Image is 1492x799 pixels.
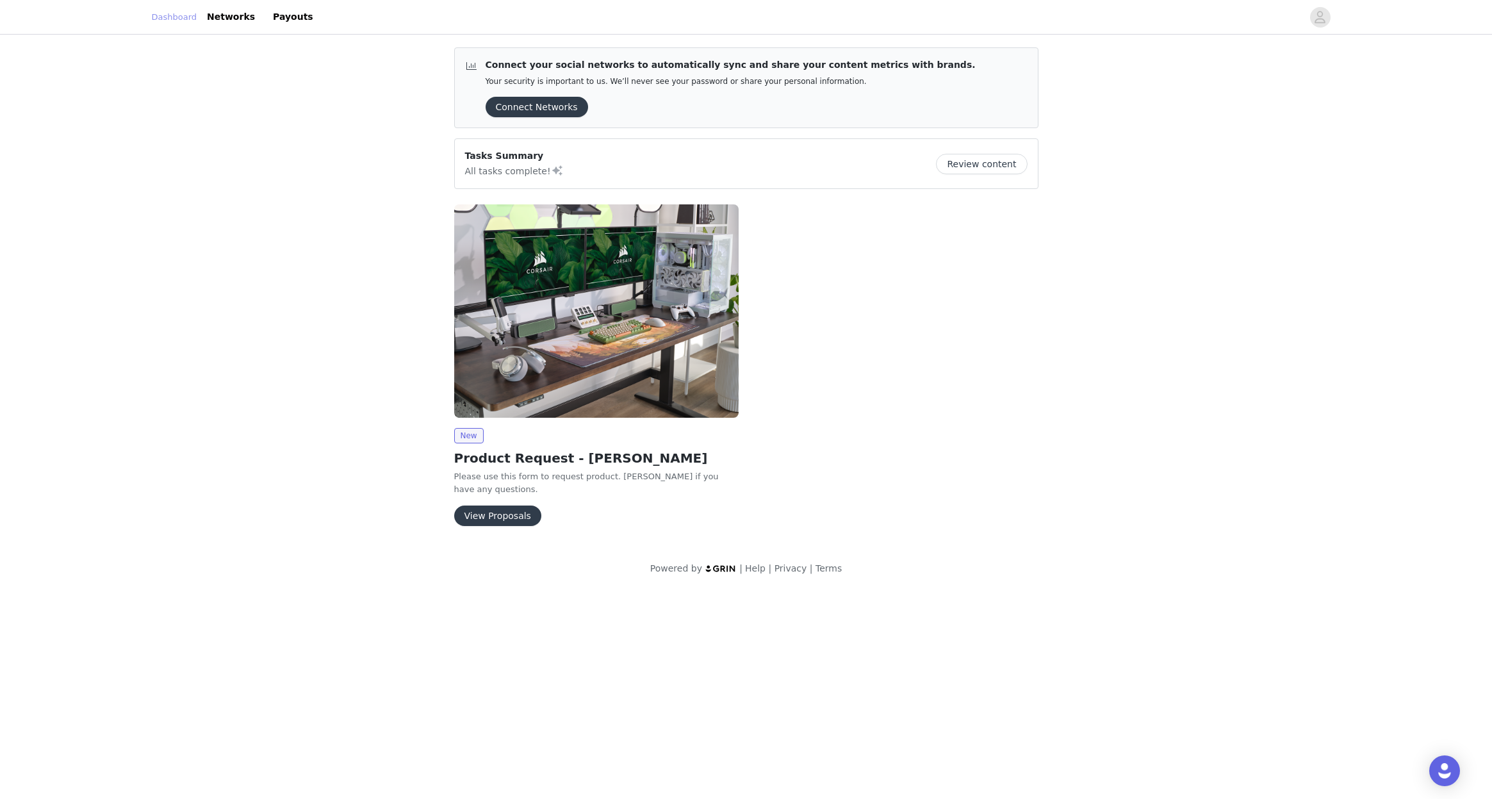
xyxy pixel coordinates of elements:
a: Help [745,563,766,573]
p: All tasks complete! [465,163,564,178]
button: View Proposals [454,506,541,526]
img: CORSAIR [454,204,739,418]
h2: Product Request - [PERSON_NAME] [454,449,739,468]
a: View Proposals [454,511,541,521]
button: Connect Networks [486,97,588,117]
img: logo [705,564,737,573]
span: | [768,563,771,573]
p: Tasks Summary [465,149,564,163]
a: Privacy [775,563,807,573]
span: | [810,563,813,573]
a: Networks [199,3,263,31]
button: Review content [936,154,1027,174]
a: Terms [816,563,842,573]
a: Dashboard [152,11,197,24]
div: avatar [1314,7,1326,28]
div: Open Intercom Messenger [1429,755,1460,786]
p: Your security is important to us. We’ll never see your password or share your personal information. [486,77,976,86]
span: New [454,428,484,443]
a: Payouts [265,3,321,31]
p: Please use this form to request product. [PERSON_NAME] if you have any questions. [454,470,739,495]
span: Powered by [650,563,702,573]
span: | [739,563,742,573]
p: Connect your social networks to automatically sync and share your content metrics with brands. [486,58,976,72]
